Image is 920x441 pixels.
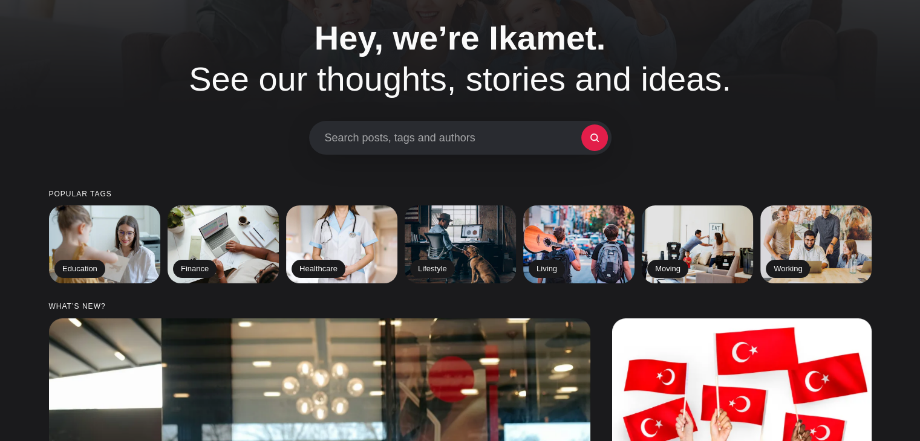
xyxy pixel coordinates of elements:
[173,260,217,278] h2: Finance
[642,205,753,283] a: Moving
[325,132,581,145] span: Search posts, tags and authors
[49,205,160,283] a: Education
[647,260,688,278] h2: Moving
[49,303,872,311] small: What’s new?
[405,205,516,283] a: Lifestyle
[523,205,635,283] a: Living
[152,18,769,98] h1: See our thoughts, stories and ideas.
[410,260,455,278] h2: Lifestyle
[760,205,872,283] a: Working
[286,205,397,283] a: Healthcare
[49,190,872,198] small: Popular tags
[292,260,345,278] h2: Healthcare
[168,205,279,283] a: Finance
[315,19,605,57] span: Hey, we’re Ikamet.
[54,260,105,278] h2: Education
[766,260,810,278] h2: Working
[529,260,565,278] h2: Living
